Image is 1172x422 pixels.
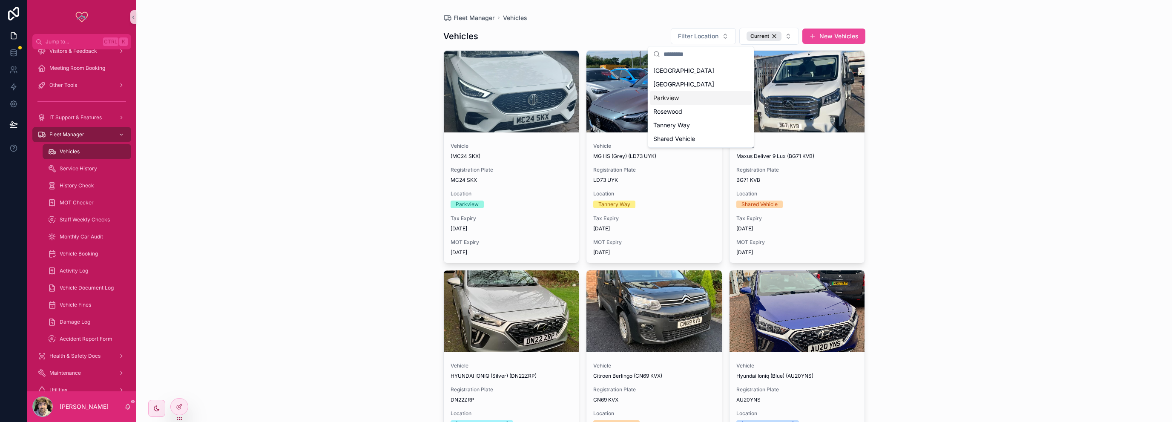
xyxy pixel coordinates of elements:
[451,143,572,149] span: Vehicle
[736,225,858,232] span: [DATE]
[444,51,579,132] div: WhatsApp-Image-2025-08-19-at-14.37.48.jpeg
[593,396,715,403] span: CN69 KVX
[650,132,752,146] div: Shared Vehicle
[736,177,858,184] span: BG71 KVB
[736,143,858,149] span: Vehicle
[443,30,478,42] h1: Vehicles
[593,362,715,369] span: Vehicle
[60,250,98,257] span: Vehicle Booking
[32,34,131,49] button: Jump to...CtrlK
[60,148,80,155] span: Vehicles
[593,143,715,149] span: Vehicle
[802,29,865,44] button: New Vehicles
[451,225,572,232] span: [DATE]
[730,51,865,132] div: img_3741_720.jpg
[593,153,715,160] span: MG HS (Grey) (LD73 UYK)
[32,43,131,59] a: Visitors & Feedback
[678,32,718,40] span: Filter Location
[32,110,131,125] a: IT Support & Features
[739,28,799,45] button: Select Button
[736,396,858,403] span: AU20YNS
[736,215,858,222] span: Tax Expiry
[593,215,715,222] span: Tax Expiry
[586,270,722,352] div: img_1923_720.jpg
[650,118,752,132] div: Tannery Way
[49,353,101,359] span: Health & Safety Docs
[60,199,94,206] span: MOT Checker
[593,190,715,197] span: Location
[736,410,858,417] span: Location
[443,50,580,263] a: Vehicle(MC24 SKX)Registration PlateMC24 SKXLocationParkviewTax Expiry[DATE]MOT Expiry[DATE]
[43,280,131,296] a: Vehicle Document Log
[49,131,84,138] span: Fleet Manager
[747,32,781,41] div: Current
[747,32,781,41] button: Unselect CURRENT
[451,153,572,160] span: (MC24 SKX)
[648,62,754,147] div: Suggestions
[451,249,572,256] span: [DATE]
[32,127,131,142] a: Fleet Manager
[736,167,858,173] span: Registration Plate
[60,336,112,342] span: Accident Report Form
[43,331,131,347] a: Accident Report Form
[593,239,715,246] span: MOT Expiry
[46,38,100,45] span: Jump to...
[736,249,858,256] span: [DATE]
[443,14,494,22] a: Fleet Manager
[60,182,94,189] span: History Check
[730,270,865,352] div: IMG_2185.jpeg
[43,212,131,227] a: Staff Weekly Checks
[451,396,572,403] span: DN22ZRP
[43,229,131,244] a: Monthly Car Audit
[60,165,97,172] span: Service History
[49,82,77,89] span: Other Tools
[598,201,630,208] div: Tannery Way
[103,37,118,46] span: Ctrl
[593,410,715,417] span: Location
[451,386,572,393] span: Registration Plate
[60,319,90,325] span: Damage Log
[593,373,715,379] span: Citroen Berlingo (CN69 KVX)
[736,362,858,369] span: Vehicle
[451,362,572,369] span: Vehicle
[49,370,81,376] span: Maintenance
[451,410,572,417] span: Location
[60,301,91,308] span: Vehicle Fines
[729,50,865,263] a: VehicleMaxus Deliver 9 Lux (BG71 KVB)Registration PlateBG71 KVBLocationShared VehicleTax Expiry[D...
[593,167,715,173] span: Registration Plate
[454,14,494,22] span: Fleet Manager
[650,78,752,91] div: [GEOGRAPHIC_DATA]
[32,60,131,76] a: Meeting Room Booking
[43,178,131,193] a: History Check
[503,14,527,22] a: Vehicles
[120,38,127,45] span: K
[49,387,67,393] span: Utilities
[650,91,752,105] div: Parkview
[49,48,97,55] span: Visitors & Feedback
[593,386,715,393] span: Registration Plate
[32,382,131,398] a: Utilities
[451,215,572,222] span: Tax Expiry
[451,373,572,379] span: HYUNDAI IONIQ (Silver) (DN22ZRP)
[444,270,579,352] div: img_2300_720.jpg
[43,314,131,330] a: Damage Log
[60,402,109,411] p: [PERSON_NAME]
[60,216,110,223] span: Staff Weekly Checks
[32,348,131,364] a: Health & Safety Docs
[27,49,136,391] div: scrollable content
[451,190,572,197] span: Location
[671,28,736,44] button: Select Button
[586,51,722,132] div: 7d30d626-146e-47cb-94c1-4d2d7d460e46.jpg
[43,246,131,261] a: Vehicle Booking
[586,50,722,263] a: VehicleMG HS (Grey) (LD73 UYK)Registration PlateLD73 UYKLocationTannery WayTax Expiry[DATE]MOT Ex...
[43,195,131,210] a: MOT Checker
[736,190,858,197] span: Location
[32,365,131,381] a: Maintenance
[451,239,572,246] span: MOT Expiry
[736,153,858,160] span: Maxus Deliver 9 Lux (BG71 KVB)
[593,177,715,184] span: LD73 UYK
[43,263,131,278] a: Activity Log
[741,201,778,208] div: Shared Vehicle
